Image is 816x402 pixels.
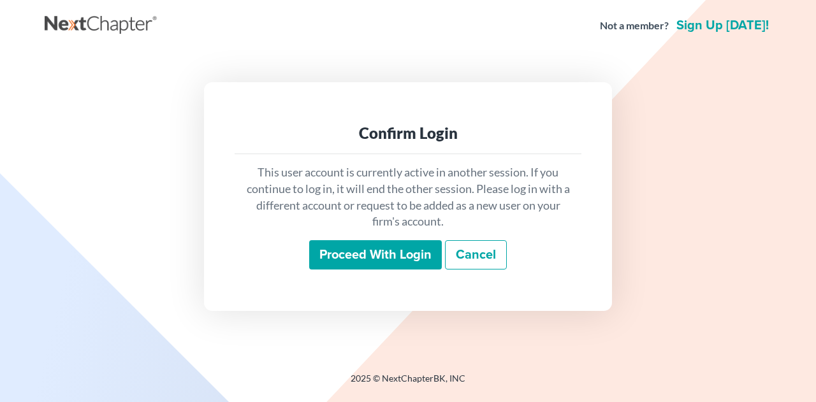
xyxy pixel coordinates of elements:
div: 2025 © NextChapterBK, INC [45,372,771,395]
div: Confirm Login [245,123,571,143]
input: Proceed with login [309,240,442,269]
a: Sign up [DATE]! [674,19,771,32]
strong: Not a member? [600,18,669,33]
p: This user account is currently active in another session. If you continue to log in, it will end ... [245,164,571,230]
a: Cancel [445,240,507,269]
